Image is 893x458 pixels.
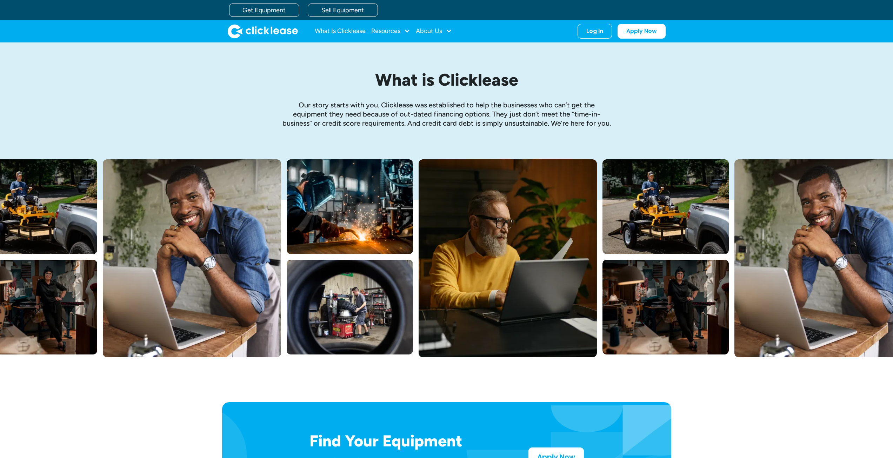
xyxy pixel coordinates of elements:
p: Our story starts with you. Clicklease was established to help the businesses who can’t get the eq... [282,100,612,128]
img: A welder in a large mask working on a large pipe [287,159,413,254]
div: Log In [586,28,603,35]
h1: What is Clicklease [282,71,612,89]
a: What Is Clicklease [315,24,366,38]
a: Sell Equipment [308,4,378,17]
a: home [228,24,298,38]
img: Clicklease logo [228,24,298,38]
img: a woman standing next to a sewing machine [602,260,729,354]
a: Get Equipment [229,4,299,17]
h2: Find Your Equipment [309,432,506,450]
div: Resources [371,24,410,38]
img: Bearded man in yellow sweter typing on his laptop while sitting at his desk [419,159,597,357]
img: A smiling man in a blue shirt and apron leaning over a table with a laptop [103,159,281,357]
div: About Us [416,24,452,38]
a: Apply Now [618,24,666,39]
img: Man with hat and blue shirt driving a yellow lawn mower onto a trailer [602,159,729,254]
img: A man fitting a new tire on a rim [287,260,413,354]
